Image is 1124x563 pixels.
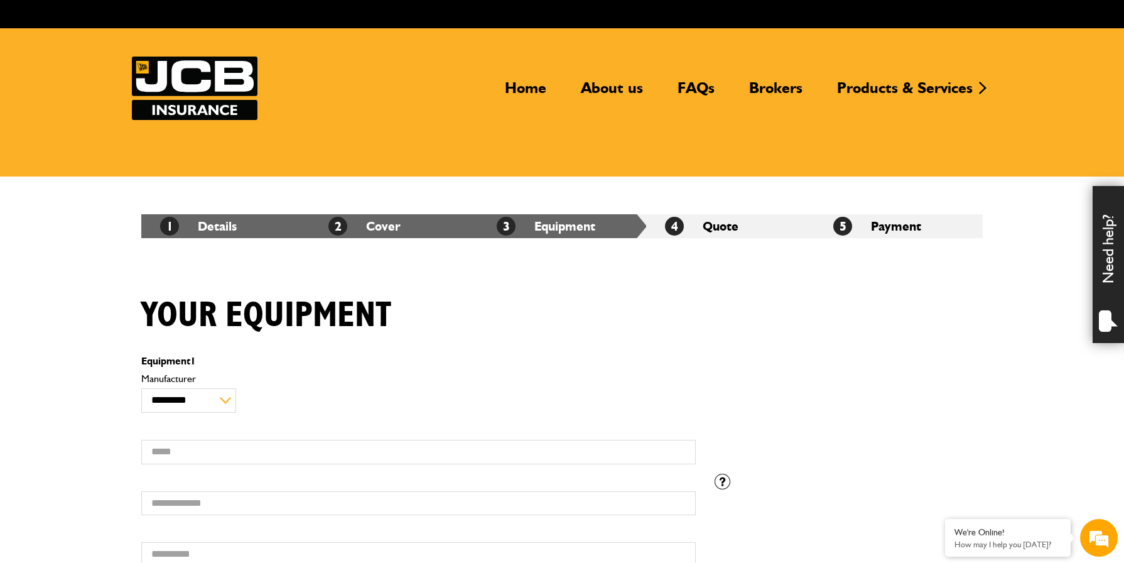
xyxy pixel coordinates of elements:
[478,214,646,238] li: Equipment
[668,79,724,107] a: FAQs
[132,57,257,120] img: JCB Insurance Services logo
[646,214,814,238] li: Quote
[495,79,556,107] a: Home
[132,57,257,120] a: JCB Insurance Services
[328,219,401,234] a: 2Cover
[828,79,982,107] a: Products & Services
[160,217,179,236] span: 1
[740,79,812,107] a: Brokers
[160,219,237,234] a: 1Details
[814,214,983,238] li: Payment
[141,356,696,366] p: Equipment
[141,374,696,384] label: Manufacturer
[497,217,516,236] span: 3
[954,540,1061,549] p: How may I help you today?
[954,527,1061,538] div: We're Online!
[190,355,196,367] span: 1
[1093,186,1124,343] div: Need help?
[833,217,852,236] span: 5
[571,79,652,107] a: About us
[328,217,347,236] span: 2
[141,295,391,337] h1: Your equipment
[665,217,684,236] span: 4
